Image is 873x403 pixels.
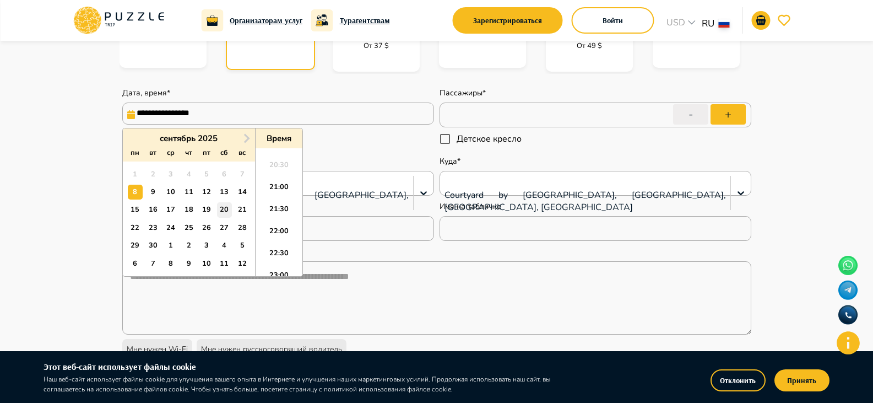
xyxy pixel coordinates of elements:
[256,267,302,289] li: 23:00
[145,146,160,160] div: вт
[217,185,232,200] div: Choose суббота, 13 сентября 2025 г.
[235,256,250,271] div: Choose воскресенье, 12 октября 2025 г.
[258,133,300,144] div: Время
[217,221,232,235] div: Choose суббота, 27 сентября 2025 г.
[774,369,829,391] button: Принять
[673,104,708,125] button: -
[163,167,178,182] div: Not available среда, 3 сентября 2025 г.
[181,221,196,235] div: Choose четверг, 25 сентября 2025 г.
[128,256,143,271] div: Choose понедельник, 6 октября 2025 г.
[123,133,255,144] div: сентябрь 2025
[181,202,196,217] div: Choose четверг, 18 сентября 2025 г.
[122,261,751,335] div: textarea
[122,88,170,98] label: Дата, время*
[256,201,302,223] li: 21:30
[145,221,160,235] div: Choose вторник, 23 сентября 2025 г.
[181,185,196,200] div: Choose четверг, 11 сентября 2025 г.
[199,238,214,253] div: Choose пятница, 3 октября 2025 г.
[199,146,214,160] div: пт
[181,167,196,182] div: Not available четверг, 4 сентября 2025 г.
[256,223,302,245] li: 22:00
[199,202,214,217] div: Choose пятница, 19 сентября 2025 г.
[128,185,143,200] div: Choose понедельник, 8 сентября 2025 г.
[163,185,178,200] div: Choose среда, 10 сентября 2025 г.
[235,146,250,160] div: вс
[145,238,160,253] div: Choose вторник, 30 сентября 2025 г.
[235,238,250,253] div: Choose воскресенье, 5 октября 2025 г.
[145,202,160,217] div: Choose вторник, 16 сентября 2025 г.
[217,256,232,271] div: Choose суббота, 11 октября 2025 г.
[44,360,594,374] h6: Этот веб-сайт использует файлы cookie
[256,245,302,267] li: 22:30
[775,11,794,30] button: go-to-wishlist-submit-button
[444,189,726,213] div: Courtyard by [GEOGRAPHIC_DATA], [GEOGRAPHIC_DATA], [GEOGRAPHIC_DATA], [GEOGRAPHIC_DATA]
[663,16,702,32] div: USD
[702,17,714,31] p: RU
[199,256,214,271] div: Choose пятница, 10 октября 2025 г.
[230,14,302,26] a: Организаторам услуг
[181,238,196,253] div: Choose четверг, 2 октября 2025 г.
[128,202,143,217] div: Choose понедельник, 15 сентября 2025 г.
[440,156,460,166] label: Куда*
[364,41,389,52] p: От 37 $
[128,221,143,235] div: Choose понедельник, 22 сентября 2025 г.
[44,374,594,394] p: Наш веб-сайт использует файлы cookie для улучшения вашего опыта в Интернете и улучшения наших мар...
[217,167,232,182] div: Not available суббота, 6 сентября 2025 г.
[126,165,251,273] div: month 2025-09
[340,14,390,26] a: Турагентствам
[163,202,178,217] div: Choose среда, 17 сентября 2025 г.
[181,256,196,271] div: Choose четверг, 9 октября 2025 г.
[235,185,250,200] div: Choose воскресенье, 14 сентября 2025 г.
[145,167,160,182] div: Not available вторник, 2 сентября 2025 г.
[127,343,188,355] p: Мне нужен Wi-Fi
[440,201,501,212] label: Имя на табличке
[440,88,486,98] label: Пассажиры*
[163,221,178,235] div: Choose среда, 24 сентября 2025 г.
[163,146,178,160] div: ср
[457,132,522,146] span: Детское кресло
[711,104,746,125] button: +
[752,11,771,30] button: go-to-basket-submit-button
[256,179,302,201] li: 21:00
[163,256,178,271] div: Choose среда, 8 октября 2025 г.
[238,130,256,147] button: Next Month
[201,343,342,355] p: Мне нужен русскоговорящий водитель
[128,146,143,160] div: пн
[145,185,160,200] div: Choose вторник, 9 сентября 2025 г.
[199,221,214,235] div: Choose пятница, 26 сентября 2025 г.
[711,369,766,391] button: Отклонить
[577,41,602,52] p: От 49 $
[572,7,654,34] button: login
[235,221,250,235] div: Choose воскресенье, 28 сентября 2025 г.
[128,238,143,253] div: Choose понедельник, 29 сентября 2025 г.
[719,19,730,28] img: lang
[256,157,302,179] li: 20:30
[145,256,160,271] div: Choose вторник, 7 октября 2025 г.
[199,167,214,182] div: Not available пятница, 5 сентября 2025 г.
[235,202,250,217] div: Choose воскресенье, 21 сентября 2025 г.
[163,238,178,253] div: Choose среда, 1 октября 2025 г.
[128,167,143,182] div: Not available понедельник, 1 сентября 2025 г.
[453,7,563,34] button: signup
[217,202,232,217] div: Choose суббота, 20 сентября 2025 г.
[235,167,250,182] div: Not available воскресенье, 7 сентября 2025 г.
[217,238,232,253] div: Choose суббота, 4 октября 2025 г.
[199,185,214,200] div: Choose пятница, 12 сентября 2025 г.
[181,146,196,160] div: чт
[217,146,232,160] div: сб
